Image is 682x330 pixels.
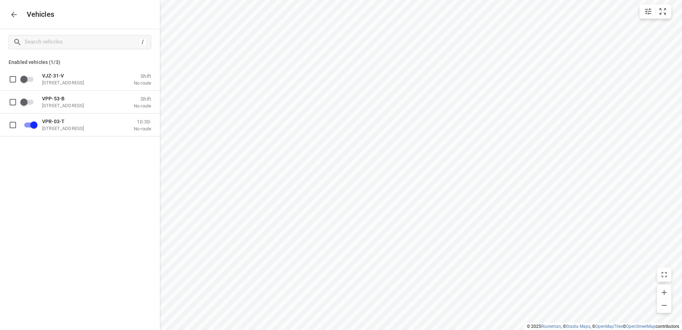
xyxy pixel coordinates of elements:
[20,118,38,131] span: Disable
[134,73,151,79] p: Shift
[21,10,55,19] p: Vehicles
[527,324,679,329] li: © 2025 , © , © © contributors
[20,95,38,109] span: Enable
[134,103,151,109] p: No route
[25,36,139,47] input: Search vehicles
[139,38,147,46] div: /
[595,324,623,329] a: OpenMapTiles
[541,324,561,329] a: Routetitan
[42,125,113,131] p: [STREET_ADDRESS]
[42,102,113,108] p: [STREET_ADDRESS]
[656,4,670,19] button: Fit zoom
[640,4,671,19] div: small contained button group
[20,72,38,86] span: Enable
[134,126,151,131] p: No route
[42,72,64,78] span: VJZ-31-V
[626,324,656,329] a: OpenStreetMap
[134,80,151,86] p: No route
[42,95,65,101] span: VPP-53-B
[566,324,590,329] a: Stadia Maps
[641,4,655,19] button: Map settings
[134,119,151,124] p: 10:30-
[42,80,113,85] p: [STREET_ADDRESS]
[42,118,65,124] span: VPR-03-T
[134,96,151,101] p: Shift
